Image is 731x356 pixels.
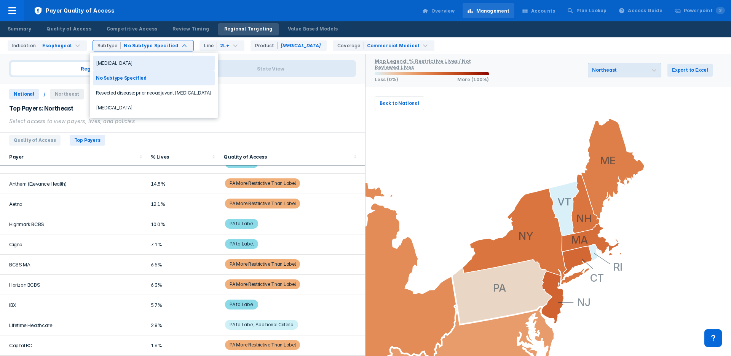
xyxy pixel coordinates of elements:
[667,64,713,77] button: Export to Excel
[93,85,215,100] div: Resected disease; prior neoadjuvant [MEDICAL_DATA]
[9,154,137,160] div: Payer
[11,62,187,75] span: Regional View
[46,26,91,32] div: Quality of Access
[517,3,560,18] a: Accounts
[225,300,258,309] span: PA to Label
[40,23,97,35] a: Quality of Access
[50,89,84,99] span: Northeast
[288,26,338,32] div: Value Based Models
[9,135,61,146] span: Quality of Access
[43,90,46,98] div: /
[367,42,420,49] div: Commercial Medical
[124,42,178,49] div: No Subtype Specified
[225,320,298,330] span: PA to Label; Additional Criteria
[8,26,31,32] div: Summary
[225,239,258,249] span: PA to Label
[531,8,555,14] div: Accounts
[704,329,722,347] div: Contact Support
[172,26,209,32] div: Review Timing
[9,104,356,112] div: Top Payers: Northeast
[101,23,164,35] a: Competitive Access
[476,8,510,14] div: Management
[12,42,39,49] div: Indication
[225,259,300,269] span: PA More Restrictive Than Label
[463,3,514,18] a: Management
[97,42,121,49] div: Subtype
[431,8,455,14] div: Overview
[628,7,662,14] div: Access Guide
[146,255,219,275] td: 6.5%
[418,3,460,18] a: Overview
[146,194,219,214] td: 12.1%
[187,62,354,75] span: State View
[282,23,344,35] a: Value Based Models
[672,67,708,74] span: Export to Excel
[592,67,617,73] div: Northeast
[380,100,419,107] span: Back to National
[220,42,229,49] div: 2L+
[225,199,300,208] span: PA More Restrictive Than Label
[225,279,300,289] span: PA More Restrictive Than Label
[146,315,219,335] td: 2.8%
[225,340,300,350] span: PA More Restrictive Than Label
[42,42,72,49] div: Esophageal
[716,7,725,14] span: 2
[146,335,219,356] td: 1.6%
[375,77,398,82] p: Less (0%)
[9,89,39,99] span: National
[93,71,215,85] div: No Subtype Specified
[9,117,356,125] div: Select access to view payers, lives, and policies
[218,23,279,35] a: Regional Targeting
[166,23,215,35] a: Review Timing
[204,42,217,49] div: Line
[337,42,364,49] div: Coverage
[146,275,219,295] td: 6.3%
[223,154,351,160] div: Quality of Access
[146,234,219,255] td: 7.1%
[146,295,219,315] td: 5.7%
[576,7,607,14] div: Plan Lookup
[146,214,219,234] td: 10.0%
[251,40,327,51] div: Keytruda is the only option
[457,77,489,82] p: More (100%)
[225,219,258,229] span: PA to Label
[375,96,424,110] button: Back to National
[224,26,273,32] div: Regional Targeting
[107,26,158,32] div: Competitive Access
[146,174,219,194] td: 14.5%
[93,56,215,71] div: [MEDICAL_DATA]
[375,58,471,70] div: Map Legend: % Restrictive Lives / Not Reviewed Lives
[70,135,105,146] span: Top Payers
[151,154,210,160] div: % Lives
[684,7,725,14] div: Powerpoint
[2,23,37,35] a: Summary
[225,178,300,188] span: PA More Restrictive Than Label
[93,100,215,115] div: [MEDICAL_DATA]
